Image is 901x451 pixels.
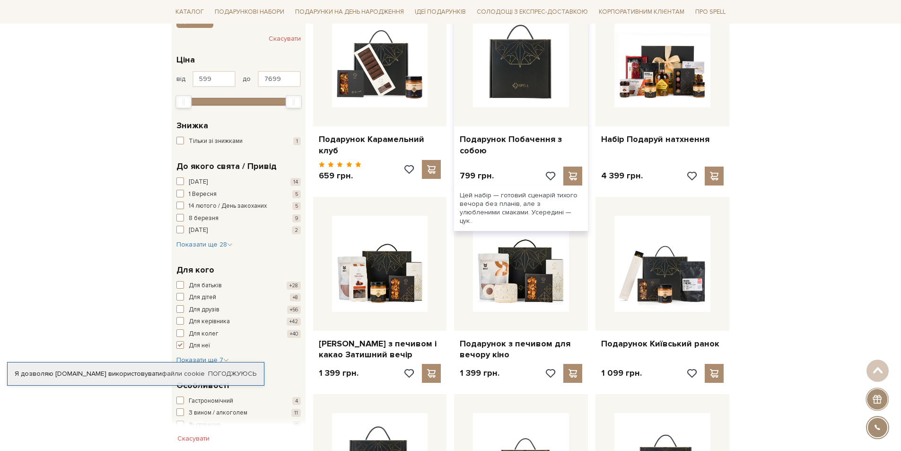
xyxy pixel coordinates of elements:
[176,341,301,351] button: Для неї
[319,170,362,181] p: 659 грн.
[189,177,208,187] span: [DATE]
[189,202,267,211] span: 14 лютого / День закоханих
[189,421,221,430] span: Зі стрічкою
[595,5,688,19] a: Корпоративним клієнтам
[292,202,301,210] span: 5
[286,95,302,108] div: Max
[243,75,251,83] span: до
[287,282,301,290] span: +28
[176,293,301,302] button: Для дітей +8
[319,338,441,361] a: [PERSON_NAME] з печивом і какао Затишний вечір
[176,240,233,248] span: Показати ще 28
[176,305,301,315] button: Для друзів +56
[211,5,288,19] a: Подарункові набори
[460,368,499,379] p: 1 399 грн.
[292,421,301,429] span: 9
[292,397,301,405] span: 4
[290,178,301,186] span: 14
[292,214,301,222] span: 9
[176,75,185,83] span: від
[601,170,643,181] p: 4 399 грн.
[176,226,301,235] button: [DATE] 2
[601,368,642,379] p: 1 099 грн.
[176,329,301,339] button: Для колег +40
[189,397,233,406] span: Гастрономічний
[319,368,359,379] p: 1 399 грн.
[192,71,236,87] input: Ціна
[473,11,569,107] img: Подарунок Побачення з собою
[176,190,301,199] button: 1 Вересня 5
[189,305,219,315] span: Для друзів
[287,318,301,326] span: +42
[292,226,301,234] span: 2
[291,5,408,19] a: Подарунки на День народження
[292,190,301,198] span: 5
[176,281,301,291] button: Для батьків +28
[319,134,441,156] a: Подарунок Карамельний клуб
[8,370,264,378] div: Я дозволяю [DOMAIN_NAME] використовувати
[460,134,582,156] a: Подарунок Побачення з собою
[176,202,301,211] button: 14 лютого / День закоханих 5
[411,5,470,19] a: Ідеї подарунків
[172,431,215,446] button: Скасувати
[189,226,208,235] span: [DATE]
[601,338,724,349] a: Подарунок Київський ранок
[176,53,195,66] span: Ціна
[189,190,217,199] span: 1 Вересня
[176,119,208,132] span: Знижка
[176,397,301,406] button: Гастрономічний 4
[189,214,219,223] span: 8 березня
[287,330,301,338] span: +40
[176,408,301,418] button: З вином / алкоголем 11
[175,95,192,108] div: Min
[176,240,233,249] button: Показати ще 28
[287,306,301,314] span: +56
[176,421,301,430] button: Зі стрічкою 9
[208,370,256,378] a: Погоджуюсь
[189,293,216,302] span: Для дітей
[691,5,729,19] a: Про Spell
[189,341,210,351] span: Для неї
[176,137,301,146] button: Тільки зі знижками 1
[176,160,277,173] span: До якого свята / Привід
[176,177,301,187] button: [DATE] 14
[189,137,243,146] span: Тільки зі знижками
[291,409,301,417] span: 11
[258,71,301,87] input: Ціна
[162,370,205,378] a: файли cookie
[189,317,230,327] span: Для керівника
[176,356,229,364] span: Показати ще 7
[269,31,301,46] button: Скасувати
[176,355,229,365] button: Показати ще 7
[176,264,214,276] span: Для кого
[172,5,208,19] a: Каталог
[189,281,222,291] span: Для батьків
[460,338,582,361] a: Подарунок з печивом для вечору кіно
[601,134,724,145] a: Набір Подаруй натхнення
[189,329,219,339] span: Для колег
[460,170,494,181] p: 799 грн.
[189,408,247,418] span: З вином / алкоголем
[176,317,301,327] button: Для керівника +42
[293,137,301,145] span: 1
[454,186,588,231] div: Цей набір — готовий сценарій тихого вечора без планів, але з улюбленими смаками. Усередині — цук..
[176,214,301,223] button: 8 березня 9
[290,293,301,301] span: +8
[473,4,592,20] a: Солодощі з експрес-доставкою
